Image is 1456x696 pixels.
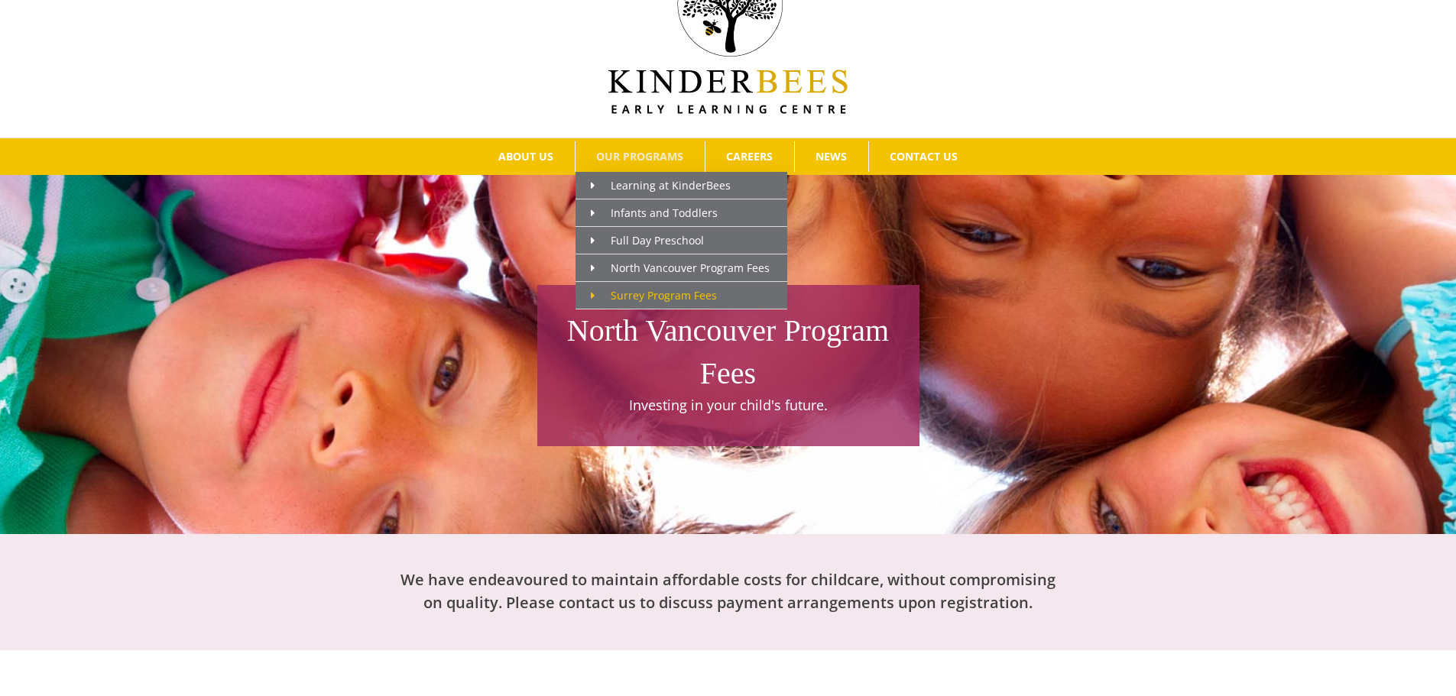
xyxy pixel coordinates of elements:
[705,141,794,172] a: CAREERS
[591,178,731,193] span: Learning at KinderBees
[545,309,912,395] h1: North Vancouver Program Fees
[23,138,1433,175] nav: Main Menu
[795,141,868,172] a: NEWS
[576,141,705,172] a: OUR PROGRAMS
[591,206,718,220] span: Infants and Toddlers
[576,227,787,254] a: Full Day Preschool
[498,151,553,162] span: ABOUT US
[726,151,773,162] span: CAREERS
[478,141,575,172] a: ABOUT US
[576,199,787,227] a: Infants and Toddlers
[596,151,683,162] span: OUR PROGRAMS
[591,288,717,303] span: Surrey Program Fees
[545,395,912,416] p: Investing in your child's future.
[591,261,770,275] span: North Vancouver Program Fees
[890,151,958,162] span: CONTACT US
[869,141,979,172] a: CONTACT US
[576,172,787,199] a: Learning at KinderBees
[576,282,787,309] a: Surrey Program Fees
[576,254,787,282] a: North Vancouver Program Fees
[816,151,847,162] span: NEWS
[392,568,1065,614] h2: We have endeavoured to maintain affordable costs for childcare, without compromising on quality. ...
[591,233,704,248] span: Full Day Preschool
